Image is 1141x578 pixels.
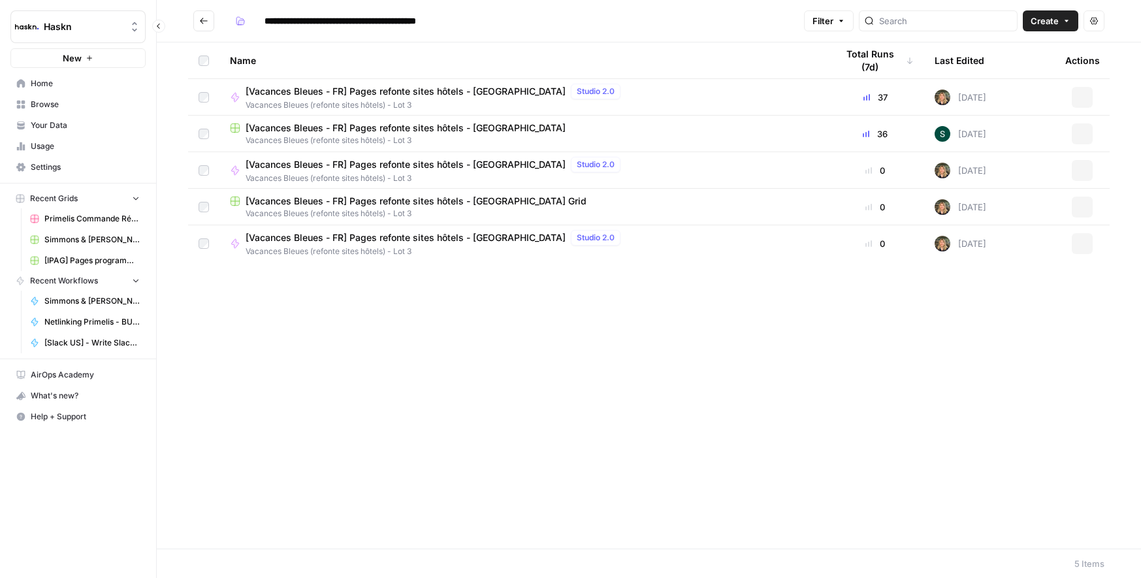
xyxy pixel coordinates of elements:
[230,230,816,257] a: [Vacances Bleues - FR] Pages refonte sites hôtels - [GEOGRAPHIC_DATA]Studio 2.0Vacances Bleues (r...
[44,20,123,33] span: Haskn
[24,229,146,250] a: Simmons & [PERSON_NAME] - Optimization pages for LLMs Grid
[10,115,146,136] a: Your Data
[31,99,140,110] span: Browse
[10,364,146,385] a: AirOps Academy
[44,337,140,349] span: [Slack US] - Write Slack article from brief
[837,164,914,177] div: 0
[1065,42,1100,78] div: Actions
[935,126,986,142] div: [DATE]
[935,199,950,215] img: ziyu4k121h9vid6fczkx3ylgkuqx
[246,85,566,98] span: [Vacances Bleues - FR] Pages refonte sites hôtels - [GEOGRAPHIC_DATA]
[24,208,146,229] a: Primelis Commande Rédaction Netlinking (2).csv
[63,52,82,65] span: New
[246,231,566,244] span: [Vacances Bleues - FR] Pages refonte sites hôtels - [GEOGRAPHIC_DATA]
[10,406,146,427] button: Help + Support
[30,193,78,204] span: Recent Grids
[935,89,950,105] img: ziyu4k121h9vid6fczkx3ylgkuqx
[230,135,816,146] span: Vacances Bleues (refonte sites hôtels) - Lot 3
[246,172,626,184] span: Vacances Bleues (refonte sites hôtels) - Lot 3
[11,386,145,406] div: What's new?
[935,42,984,78] div: Last Edited
[31,120,140,131] span: Your Data
[935,236,950,251] img: ziyu4k121h9vid6fczkx3ylgkuqx
[24,332,146,353] a: [Slack US] - Write Slack article from brief
[10,73,146,94] a: Home
[246,158,566,171] span: [Vacances Bleues - FR] Pages refonte sites hôtels - [GEOGRAPHIC_DATA]
[230,208,816,219] span: Vacances Bleues (refonte sites hôtels) - Lot 3
[577,159,615,170] span: Studio 2.0
[44,295,140,307] span: Simmons & [PERSON_NAME] - Optimization pages for LLMs
[935,163,950,178] img: ziyu4k121h9vid6fczkx3ylgkuqx
[24,250,146,271] a: [IPAG] Pages programmes Grid
[15,15,39,39] img: Haskn Logo
[24,312,146,332] a: Netlinking Primelis - BU FR
[31,369,140,381] span: AirOps Academy
[935,199,986,215] div: [DATE]
[246,195,587,208] span: [Vacances Bleues - FR] Pages refonte sites hôtels - [GEOGRAPHIC_DATA] Grid
[935,236,986,251] div: [DATE]
[10,385,146,406] button: What's new?
[837,127,914,140] div: 36
[30,275,98,287] span: Recent Workflows
[44,316,140,328] span: Netlinking Primelis - BU FR
[31,140,140,152] span: Usage
[246,246,626,257] span: Vacances Bleues (refonte sites hôtels) - Lot 3
[577,86,615,97] span: Studio 2.0
[1023,10,1078,31] button: Create
[879,14,1012,27] input: Search
[10,94,146,115] a: Browse
[31,78,140,89] span: Home
[24,291,146,312] a: Simmons & [PERSON_NAME] - Optimization pages for LLMs
[935,89,986,105] div: [DATE]
[1031,14,1059,27] span: Create
[935,126,950,142] img: 1zy2mh8b6ibtdktd6l3x6modsp44
[230,195,816,219] a: [Vacances Bleues - FR] Pages refonte sites hôtels - [GEOGRAPHIC_DATA] GridVacances Bleues (refont...
[935,163,986,178] div: [DATE]
[10,157,146,178] a: Settings
[10,136,146,157] a: Usage
[44,255,140,266] span: [IPAG] Pages programmes Grid
[812,14,833,27] span: Filter
[1074,557,1104,570] div: 5 Items
[44,234,140,246] span: Simmons & [PERSON_NAME] - Optimization pages for LLMs Grid
[230,121,816,146] a: [Vacances Bleues - FR] Pages refonte sites hôtels - [GEOGRAPHIC_DATA]Vacances Bleues (refonte sit...
[230,84,816,111] a: [Vacances Bleues - FR] Pages refonte sites hôtels - [GEOGRAPHIC_DATA]Studio 2.0Vacances Bleues (r...
[193,10,214,31] button: Go back
[246,99,626,111] span: Vacances Bleues (refonte sites hôtels) - Lot 3
[44,213,140,225] span: Primelis Commande Rédaction Netlinking (2).csv
[837,91,914,104] div: 37
[837,237,914,250] div: 0
[31,411,140,423] span: Help + Support
[837,42,914,78] div: Total Runs (7d)
[10,10,146,43] button: Workspace: Haskn
[577,232,615,244] span: Studio 2.0
[837,201,914,214] div: 0
[10,189,146,208] button: Recent Grids
[10,48,146,68] button: New
[31,161,140,173] span: Settings
[804,10,854,31] button: Filter
[230,157,816,184] a: [Vacances Bleues - FR] Pages refonte sites hôtels - [GEOGRAPHIC_DATA]Studio 2.0Vacances Bleues (r...
[230,42,816,78] div: Name
[10,271,146,291] button: Recent Workflows
[246,121,566,135] span: [Vacances Bleues - FR] Pages refonte sites hôtels - [GEOGRAPHIC_DATA]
